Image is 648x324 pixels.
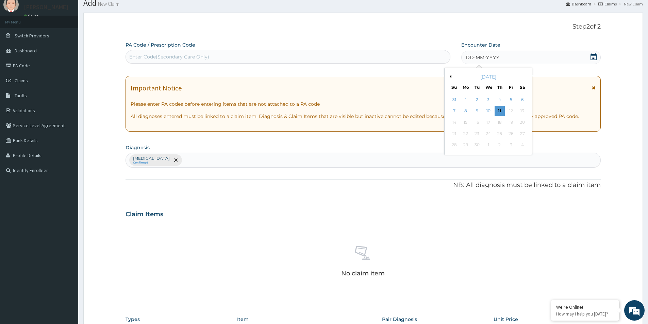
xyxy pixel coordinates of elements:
[237,316,249,323] label: Item
[126,317,140,322] label: Types
[131,84,182,92] h1: Important Notice
[15,92,27,99] span: Tariffs
[483,106,494,116] div: Choose Wednesday, September 10th, 2025
[483,129,494,139] div: Not available Wednesday, September 24th, 2025
[131,113,596,120] p: All diagnoses entered must be linked to a claim item. Diagnosis & Claim Items that are visible bu...
[461,140,471,150] div: Not available Monday, September 29th, 2025
[472,129,482,139] div: Not available Tuesday, September 23rd, 2025
[126,41,195,48] label: PA Code / Prescription Code
[39,86,94,154] span: We're online!
[517,129,528,139] div: Not available Saturday, September 27th, 2025
[517,106,528,116] div: Not available Saturday, September 13th, 2025
[173,157,179,163] span: remove selection option
[382,316,417,323] label: Pair Diagnosis
[112,3,128,20] div: Minimize live chat window
[495,106,505,116] div: Choose Thursday, September 11th, 2025
[483,95,494,105] div: Choose Wednesday, September 3rd, 2025
[485,84,491,90] div: We
[13,34,28,51] img: d_794563401_company_1708531726252_794563401
[472,117,482,127] div: Not available Tuesday, September 16th, 2025
[341,270,385,277] p: No claim item
[517,95,528,105] div: Choose Saturday, September 6th, 2025
[126,181,601,190] p: NB: All diagnosis must be linked to a claim item
[483,140,494,150] div: Not available Wednesday, October 1st, 2025
[617,1,643,7] li: New Claim
[449,140,460,150] div: Not available Sunday, September 28th, 2025
[508,84,514,90] div: Fr
[131,101,596,107] p: Please enter PA codes before entering items that are not attached to a PA code
[520,84,526,90] div: Sa
[15,48,37,54] span: Dashboard
[15,78,28,84] span: Claims
[449,106,460,116] div: Choose Sunday, September 7th, 2025
[494,316,518,323] label: Unit Price
[566,1,591,7] a: Dashboard
[483,117,494,127] div: Not available Wednesday, September 17th, 2025
[449,117,460,127] div: Not available Sunday, September 14th, 2025
[97,1,119,6] small: New Claim
[598,1,617,7] a: Claims
[449,129,460,139] div: Not available Sunday, September 21st, 2025
[506,140,516,150] div: Not available Friday, October 3rd, 2025
[506,106,516,116] div: Not available Friday, September 12th, 2025
[517,117,528,127] div: Not available Saturday, September 20th, 2025
[556,304,614,310] div: We're Online!
[35,38,114,47] div: Chat with us now
[3,186,130,209] textarea: Type your message and hit 'Enter'
[495,117,505,127] div: Not available Thursday, September 18th, 2025
[472,140,482,150] div: Not available Tuesday, September 30th, 2025
[24,14,40,18] a: Online
[495,95,505,105] div: Choose Thursday, September 4th, 2025
[472,106,482,116] div: Choose Tuesday, September 9th, 2025
[461,129,471,139] div: Not available Monday, September 22nd, 2025
[24,4,68,10] p: [PERSON_NAME]
[461,41,500,48] label: Encounter Date
[126,23,601,31] p: Step 2 of 2
[15,33,49,39] span: Switch Providers
[461,117,471,127] div: Not available Monday, September 15th, 2025
[449,94,528,151] div: month 2025-09
[506,117,516,127] div: Not available Friday, September 19th, 2025
[126,144,150,151] label: Diagnosis
[461,106,471,116] div: Choose Monday, September 8th, 2025
[133,161,170,165] small: Confirmed
[472,95,482,105] div: Choose Tuesday, September 2nd, 2025
[447,73,529,80] div: [DATE]
[448,75,451,78] button: Previous Month
[495,140,505,150] div: Not available Thursday, October 2nd, 2025
[506,95,516,105] div: Choose Friday, September 5th, 2025
[133,156,170,161] p: [MEDICAL_DATA]
[461,95,471,105] div: Choose Monday, September 1st, 2025
[506,129,516,139] div: Not available Friday, September 26th, 2025
[495,129,505,139] div: Not available Thursday, September 25th, 2025
[451,84,457,90] div: Su
[466,54,499,61] span: DD-MM-YYYY
[556,311,614,317] p: How may I help you today?
[497,84,503,90] div: Th
[517,140,528,150] div: Not available Saturday, October 4th, 2025
[474,84,480,90] div: Tu
[463,84,469,90] div: Mo
[126,211,163,218] h3: Claim Items
[449,95,460,105] div: Choose Sunday, August 31st, 2025
[129,53,209,60] div: Enter Code(Secondary Care Only)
